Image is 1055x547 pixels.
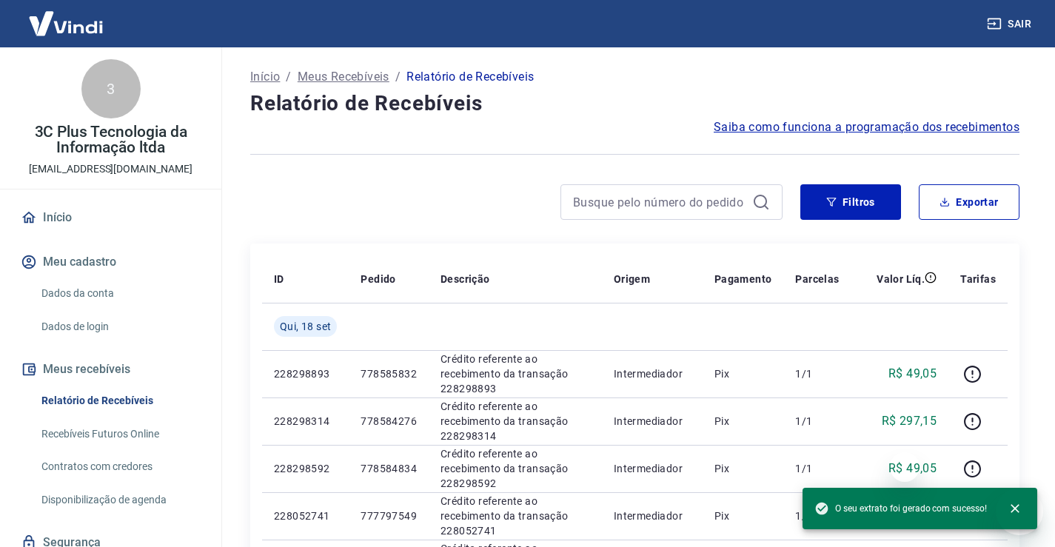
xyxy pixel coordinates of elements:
[280,319,331,334] span: Qui, 18 set
[274,366,337,381] p: 228298893
[18,353,204,386] button: Meus recebíveis
[395,68,401,86] p: /
[888,460,937,477] p: R$ 49,05
[18,246,204,278] button: Meu cadastro
[286,68,291,86] p: /
[890,452,920,482] iframe: Fechar mensagem
[250,68,280,86] a: Início
[441,494,590,538] p: Crédito referente ao recebimento da transação 228052741
[573,191,746,213] input: Busque pelo número do pedido
[36,485,204,515] a: Disponibilização de agenda
[298,68,389,86] a: Meus Recebíveis
[441,272,490,286] p: Descrição
[441,399,590,443] p: Crédito referente ao recebimento da transação 228298314
[882,412,937,430] p: R$ 297,15
[614,509,691,523] p: Intermediador
[274,414,337,429] p: 228298314
[36,386,204,416] a: Relatório de Recebíveis
[795,272,839,286] p: Parcelas
[795,509,839,523] p: 1/1
[81,59,141,118] div: 3
[714,414,772,429] p: Pix
[361,272,395,286] p: Pedido
[614,461,691,476] p: Intermediador
[888,365,937,383] p: R$ 49,05
[795,366,839,381] p: 1/1
[960,272,996,286] p: Tarifas
[36,452,204,482] a: Contratos com credores
[274,272,284,286] p: ID
[361,414,417,429] p: 778584276
[795,461,839,476] p: 1/1
[441,446,590,491] p: Crédito referente ao recebimento da transação 228298592
[406,68,534,86] p: Relatório de Recebíveis
[877,272,925,286] p: Valor Líq.
[36,312,204,342] a: Dados de login
[274,461,337,476] p: 228298592
[614,414,691,429] p: Intermediador
[361,461,417,476] p: 778584834
[274,509,337,523] p: 228052741
[18,1,114,46] img: Vindi
[614,366,691,381] p: Intermediador
[800,184,901,220] button: Filtros
[18,201,204,234] a: Início
[361,509,417,523] p: 777797549
[441,352,590,396] p: Crédito referente ao recebimento da transação 228298893
[36,419,204,449] a: Recebíveis Futuros Online
[714,118,1019,136] a: Saiba como funciona a programação dos recebimentos
[795,414,839,429] p: 1/1
[714,461,772,476] p: Pix
[714,366,772,381] p: Pix
[714,272,772,286] p: Pagamento
[361,366,417,381] p: 778585832
[12,124,210,155] p: 3C Plus Tecnologia da Informação ltda
[814,501,987,516] span: O seu extrato foi gerado com sucesso!
[250,89,1019,118] h4: Relatório de Recebíveis
[714,509,772,523] p: Pix
[996,488,1043,535] iframe: Botão para abrir a janela de mensagens
[29,161,192,177] p: [EMAIL_ADDRESS][DOMAIN_NAME]
[614,272,650,286] p: Origem
[919,184,1019,220] button: Exportar
[984,10,1037,38] button: Sair
[36,278,204,309] a: Dados da conta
